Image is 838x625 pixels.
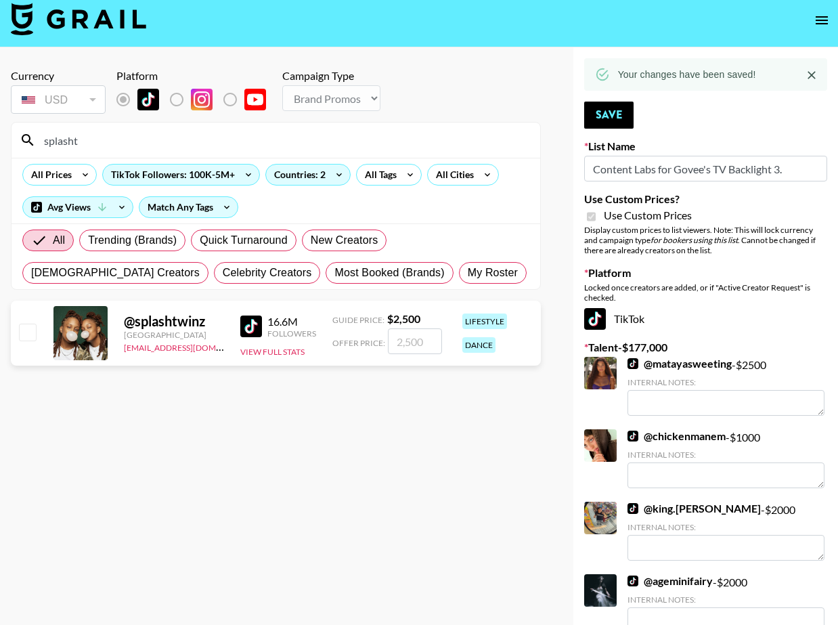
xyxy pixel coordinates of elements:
[124,313,224,330] div: @ splashtwinz
[332,338,385,348] span: Offer Price:
[584,139,827,153] label: List Name
[627,377,824,387] div: Internal Notes:
[11,83,106,116] div: Currency is locked to USD
[801,65,822,85] button: Close
[584,308,606,330] img: TikTok
[23,197,133,217] div: Avg Views
[244,89,266,110] img: YouTube
[584,225,827,255] div: Display custom prices to list viewers. Note: This will lock currency and campaign type . Cannot b...
[618,62,756,87] div: Your changes have been saved!
[311,232,378,249] span: New Creators
[468,265,518,281] span: My Roster
[627,576,638,586] img: TikTok
[200,232,288,249] span: Quick Turnaround
[387,312,420,325] strong: $ 2,500
[428,165,477,185] div: All Cities
[627,503,638,514] img: TikTok
[462,337,495,353] div: dance
[116,69,277,83] div: Platform
[137,89,159,110] img: TikTok
[584,192,827,206] label: Use Custom Prices?
[36,129,532,151] input: Search by User Name
[357,165,399,185] div: All Tags
[267,315,316,328] div: 16.6M
[627,502,761,515] a: @king.[PERSON_NAME]
[282,69,380,83] div: Campaign Type
[627,357,824,416] div: - $ 2500
[627,574,713,588] a: @ageminifairy
[88,232,177,249] span: Trending (Brands)
[627,502,824,561] div: - $ 2000
[627,431,638,441] img: TikTok
[223,265,312,281] span: Celebrity Creators
[627,450,824,460] div: Internal Notes:
[627,357,732,370] a: @matayasweeting
[53,232,65,249] span: All
[334,265,444,281] span: Most Booked (Brands)
[103,165,259,185] div: TikTok Followers: 100K-5M+
[23,165,74,185] div: All Prices
[584,282,827,303] div: Locked once creators are added, or if "Active Creator Request" is checked.
[124,330,224,340] div: [GEOGRAPHIC_DATA]
[627,358,638,369] img: TikTok
[604,209,692,222] span: Use Custom Prices
[124,340,260,353] a: [EMAIL_ADDRESS][DOMAIN_NAME]
[584,102,634,129] button: Save
[584,341,827,354] label: Talent - $ 177,000
[14,88,103,112] div: USD
[627,429,726,443] a: @chickenmanem
[11,69,106,83] div: Currency
[332,315,384,325] span: Guide Price:
[627,595,824,605] div: Internal Notes:
[584,308,827,330] div: TikTok
[116,85,277,114] div: List locked to TikTok.
[627,429,824,488] div: - $ 1000
[266,165,350,185] div: Countries: 2
[650,235,738,245] em: for bookers using this list
[627,522,824,532] div: Internal Notes:
[267,328,316,339] div: Followers
[808,7,835,34] button: open drawer
[240,347,305,357] button: View Full Stats
[388,328,442,354] input: 2,500
[584,266,827,280] label: Platform
[240,316,262,337] img: TikTok
[11,3,146,35] img: Grail Talent
[139,197,238,217] div: Match Any Tags
[462,314,507,329] div: lifestyle
[31,265,200,281] span: [DEMOGRAPHIC_DATA] Creators
[191,89,213,110] img: Instagram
